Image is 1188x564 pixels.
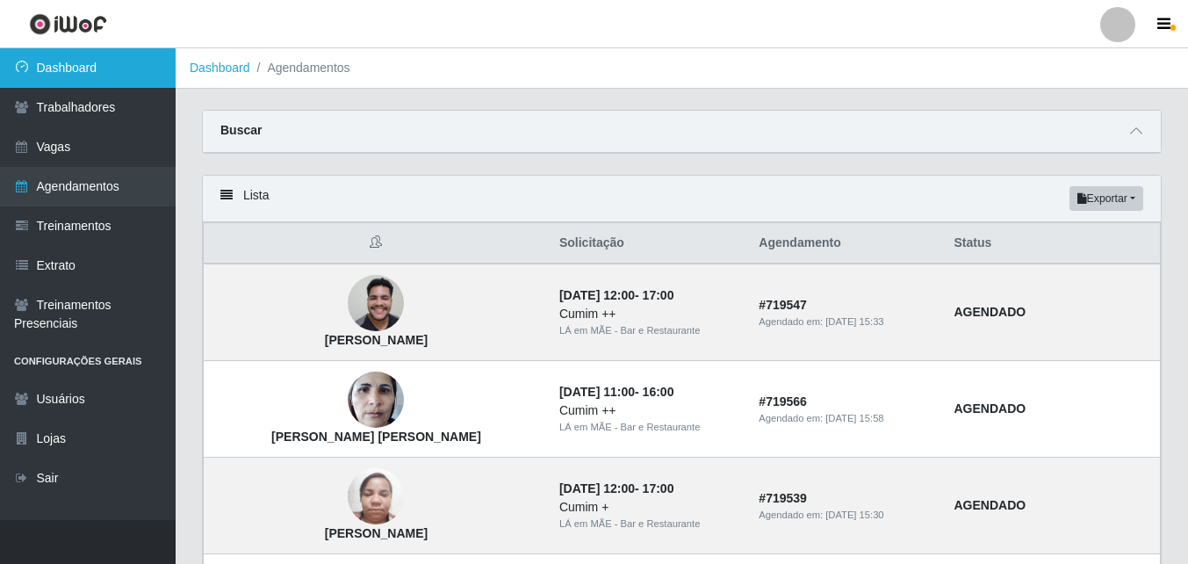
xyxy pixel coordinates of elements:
div: Agendado em: [759,315,932,329]
th: Agendamento [748,223,943,264]
time: [DATE] 12:00 [559,288,635,302]
nav: breadcrumb [176,48,1188,89]
img: Higor Henrique Farias [348,266,404,341]
strong: - [559,288,673,302]
a: Dashboard [190,61,250,75]
div: Lista [203,176,1161,222]
time: 17:00 [643,288,674,302]
strong: [PERSON_NAME] [325,333,428,347]
strong: [PERSON_NAME] [325,526,428,540]
strong: Buscar [220,123,262,137]
strong: AGENDADO [954,401,1026,416]
th: Solicitação [549,223,748,264]
div: Cumim ++ [559,401,738,420]
strong: # 719566 [759,394,807,409]
time: [DATE] 12:00 [559,481,635,495]
button: Exportar [1069,186,1143,211]
time: [DATE] 15:33 [825,316,883,327]
img: Albiege Oliveira Silva [348,459,404,534]
time: 17:00 [643,481,674,495]
div: Cumim ++ [559,305,738,323]
strong: - [559,481,673,495]
div: Cumim + [559,498,738,517]
img: Maria José de Oliveira Barbosa [348,363,404,437]
strong: # 719547 [759,298,807,312]
li: Agendamentos [250,59,350,77]
time: [DATE] 11:00 [559,385,635,399]
th: Status [943,223,1160,264]
div: Agendado em: [759,508,932,523]
strong: AGENDADO [954,498,1026,512]
img: CoreUI Logo [29,13,107,35]
time: [DATE] 15:58 [825,413,883,423]
time: 16:00 [643,385,674,399]
div: LÁ em MÃE - Bar e Restaurante [559,420,738,435]
time: [DATE] 15:30 [825,510,883,520]
strong: AGENDADO [954,305,1026,319]
div: Agendado em: [759,411,932,426]
strong: [PERSON_NAME] [PERSON_NAME] [271,430,481,444]
div: LÁ em MÃE - Bar e Restaurante [559,517,738,531]
div: LÁ em MÃE - Bar e Restaurante [559,323,738,338]
strong: # 719539 [759,491,807,505]
strong: - [559,385,673,399]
